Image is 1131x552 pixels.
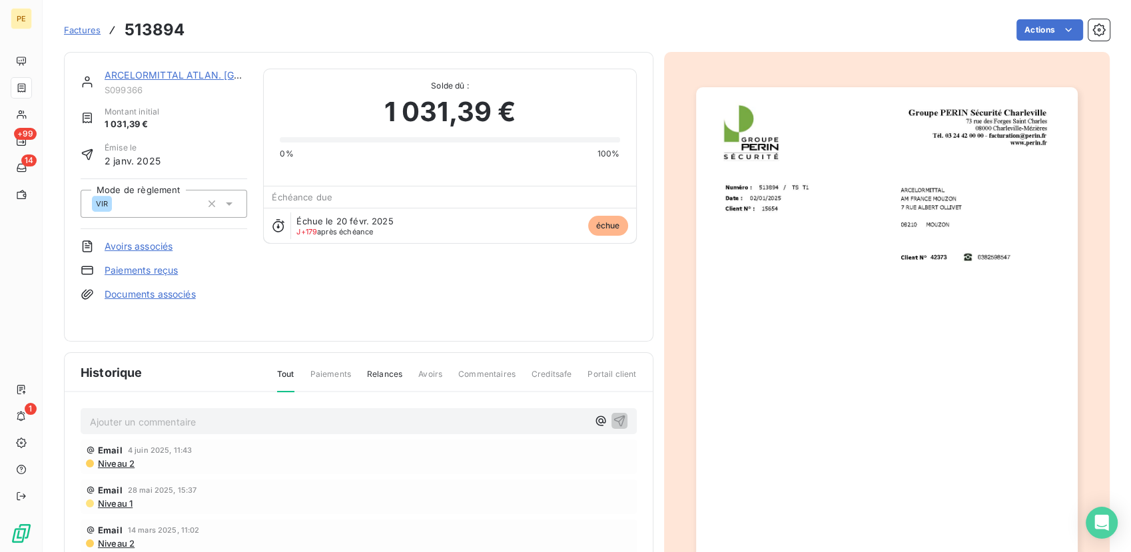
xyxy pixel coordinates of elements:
a: Paiements reçus [105,264,178,277]
img: Logo LeanPay [11,523,32,544]
span: Échéance due [272,192,332,202]
span: 1 031,39 € [105,118,159,131]
a: Avoirs associés [105,240,173,253]
span: Email [98,485,123,495]
span: Tout [277,368,294,392]
span: 4 juin 2025, 11:43 [128,446,192,454]
span: 14 [21,154,37,166]
span: échue [588,216,628,236]
button: Actions [1016,19,1083,41]
span: VIR [96,200,108,208]
span: Email [98,445,123,455]
span: Portail client [587,368,636,391]
span: Email [98,525,123,535]
a: ARCELORMITTAL ATLAN. [GEOGRAPHIC_DATA] [105,69,321,81]
div: PE [11,8,32,29]
a: Factures [64,23,101,37]
span: Échue le 20 févr. 2025 [296,216,393,226]
h3: 513894 [125,18,185,42]
span: 100% [597,148,620,160]
span: Émise le [105,142,161,154]
span: Paiements [310,368,351,391]
a: 14 [11,157,31,178]
span: 1 031,39 € [384,92,516,132]
span: Historique [81,364,143,382]
a: Documents associés [105,288,196,301]
span: J+179 [296,227,317,236]
span: Niveau 2 [97,458,135,469]
span: 28 mai 2025, 15:37 [128,486,197,494]
span: Relances [367,368,402,391]
span: 1 [25,403,37,415]
a: +99 [11,131,31,152]
span: +99 [14,128,37,140]
span: Commentaires [458,368,516,391]
span: 2 janv. 2025 [105,154,161,168]
div: Open Intercom Messenger [1086,507,1118,539]
span: 0% [280,148,293,160]
span: Solde dû : [280,80,619,92]
span: après échéance [296,228,373,236]
span: Creditsafe [532,368,572,391]
span: Montant initial [105,106,159,118]
span: S099366 [105,85,247,95]
span: Niveau 2 [97,538,135,549]
span: 14 mars 2025, 11:02 [128,526,200,534]
span: Factures [64,25,101,35]
span: Niveau 1 [97,498,133,509]
span: Avoirs [418,368,442,391]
